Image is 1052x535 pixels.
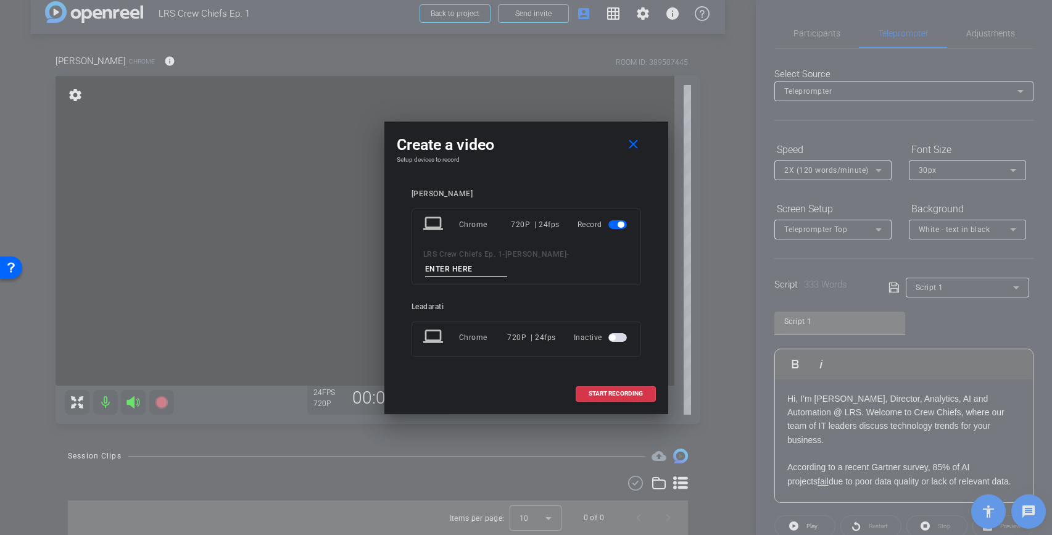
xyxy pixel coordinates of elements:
div: 720P | 24fps [507,326,556,349]
div: Chrome [459,326,508,349]
span: - [566,250,569,259]
button: START RECORDING [576,386,656,402]
span: [PERSON_NAME] [505,250,567,259]
span: START RECORDING [589,391,643,397]
span: LRS Crew Chiefs Ep. 1 [423,250,503,259]
div: Create a video [397,134,656,156]
mat-icon: laptop [423,326,445,349]
div: Inactive [574,326,629,349]
div: Chrome [459,214,512,236]
div: Leadarati [412,302,641,312]
input: ENTER HERE [425,262,508,277]
div: Record [578,214,629,236]
span: - [502,250,505,259]
div: 720P | 24fps [511,214,560,236]
div: [PERSON_NAME] [412,189,641,199]
mat-icon: laptop [423,214,445,236]
mat-icon: close [626,137,641,152]
h4: Setup devices to record [397,156,656,164]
